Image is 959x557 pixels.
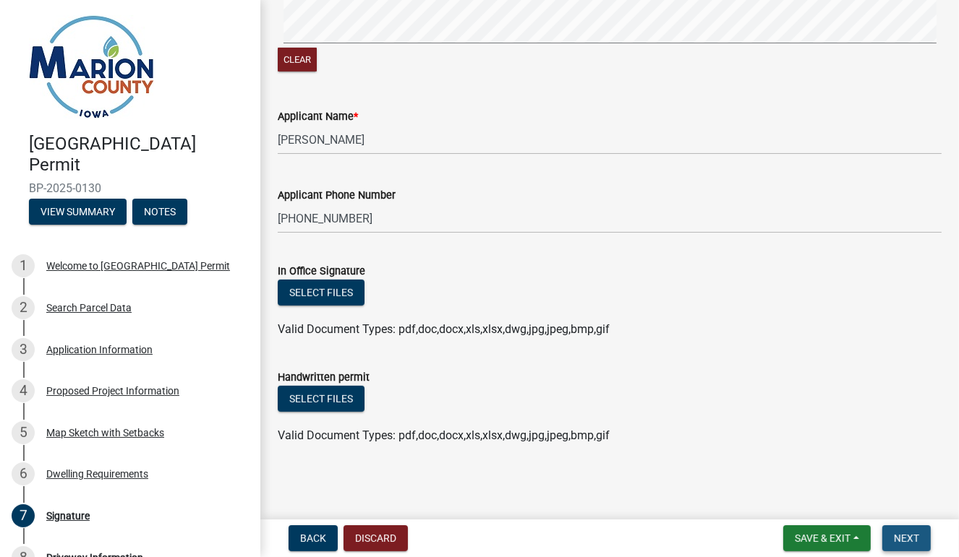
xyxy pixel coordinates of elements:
div: 7 [12,504,35,527]
button: Clear [278,48,317,72]
div: Dwelling Requirements [46,469,148,479]
button: Back [289,525,338,551]
div: 1 [12,254,35,277]
span: Back [300,532,326,544]
div: Signature [46,511,90,521]
span: Valid Document Types: pdf,doc,docx,xls,xlsx,dwg,jpg,jpeg,bmp,gif [278,322,610,336]
button: Save & Exit [783,525,871,551]
div: 5 [12,421,35,444]
button: Select files [278,280,365,306]
div: 2 [12,296,35,319]
span: Valid Document Types: pdf,doc,docx,xls,xlsx,dwg,jpg,jpeg,bmp,gif [278,428,610,442]
label: Applicant Name [278,112,358,122]
div: 4 [12,379,35,402]
span: BP-2025-0130 [29,181,231,195]
div: Proposed Project Information [46,386,179,396]
div: Welcome to [GEOGRAPHIC_DATA] Permit [46,261,230,271]
label: Applicant Phone Number [278,191,396,201]
wm-modal-confirm: Summary [29,207,127,218]
button: View Summary [29,199,127,225]
label: In Office Signature [278,267,365,277]
button: Discard [344,525,408,551]
div: 6 [12,462,35,485]
button: Next [882,525,931,551]
wm-modal-confirm: Notes [132,207,187,218]
button: Select files [278,386,365,412]
div: Map Sketch with Setbacks [46,428,164,438]
div: Search Parcel Data [46,303,132,313]
div: Application Information [46,345,153,355]
label: Handwritten permit [278,373,370,383]
span: Save & Exit [795,532,851,544]
h4: [GEOGRAPHIC_DATA] Permit [29,134,249,176]
button: Notes [132,199,187,225]
div: 3 [12,338,35,361]
img: Marion County, Iowa [29,15,154,118]
span: Next [894,532,919,544]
